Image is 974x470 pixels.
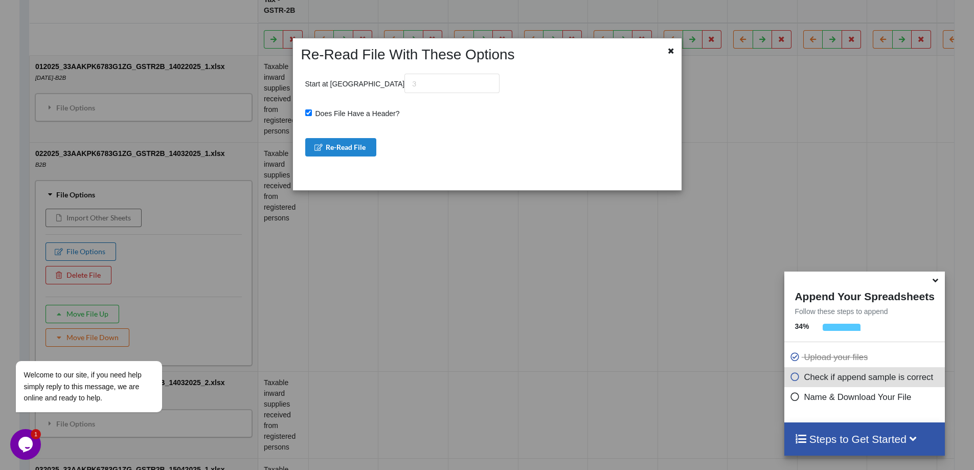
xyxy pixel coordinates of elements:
[10,268,194,424] iframe: chat widget
[789,391,942,404] p: Name & Download Your File
[789,351,942,364] p: Upload your files
[789,371,942,384] p: Check if append sample is correct
[305,74,500,93] p: Start at [GEOGRAPHIC_DATA]
[795,322,809,330] b: 34 %
[10,429,43,460] iframe: chat widget
[795,433,934,445] h4: Steps to Get Started
[784,306,944,317] p: Follow these steps to append
[296,46,646,63] h2: Re-Read File With These Options
[784,287,944,303] h4: Append Your Spreadsheets
[305,138,377,156] button: Re-Read File
[404,74,500,93] input: 3
[312,109,400,118] span: Does File Have a Header?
